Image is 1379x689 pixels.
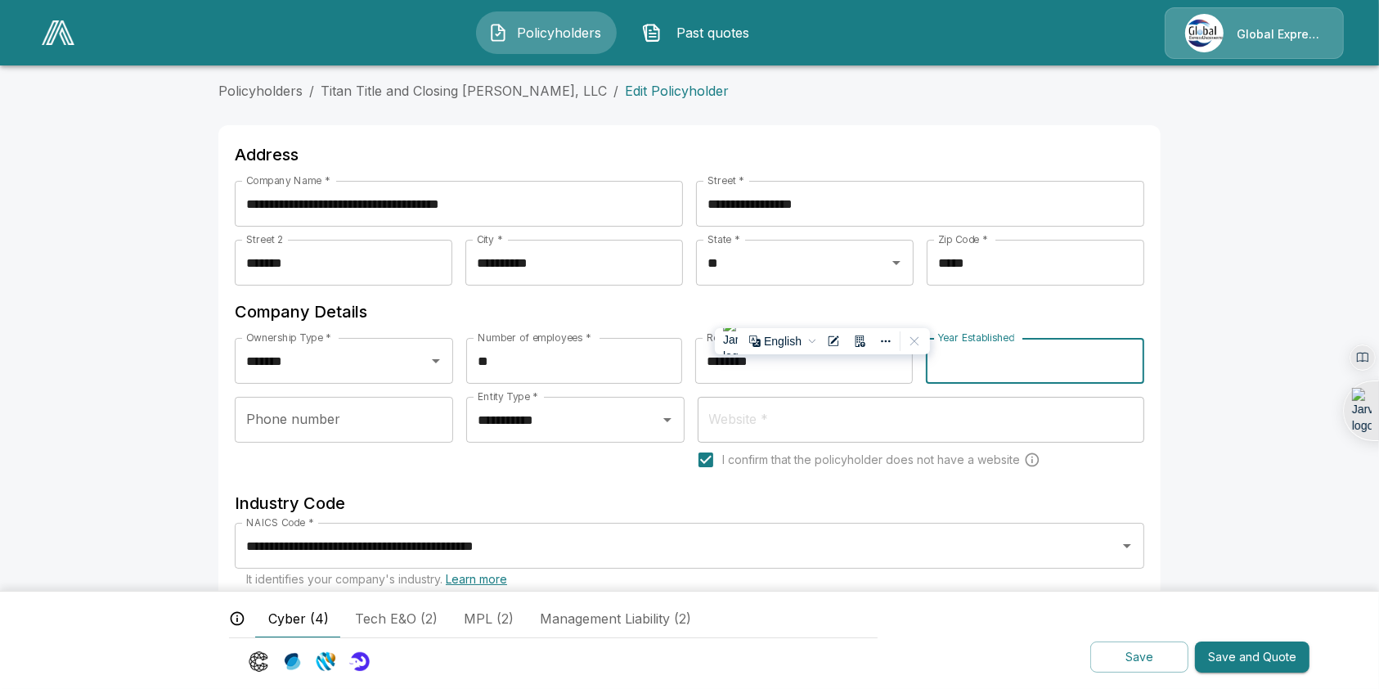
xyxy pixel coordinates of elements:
a: Titan Title and Closing [PERSON_NAME], LLC [321,83,607,99]
a: Policyholders [218,83,303,99]
button: Open [885,251,908,274]
img: Policyholders Icon [488,23,508,43]
label: Entity Type * [478,390,538,403]
h6: Industry Code [235,490,1144,516]
img: Agency Icon [1185,14,1224,52]
label: Year Established [937,331,1014,344]
img: Past quotes Icon [642,23,662,43]
img: Carrier Logo [282,651,303,672]
label: Ownership Type * [246,331,331,344]
a: Agency IconGlobal Express Underwriters [1165,7,1344,59]
label: Street * [707,173,744,187]
a: Learn more [446,572,507,586]
button: Open [424,349,447,372]
span: Past quotes [668,23,758,43]
label: Revenue in USD * [707,331,793,344]
nav: breadcrumb [218,81,1161,101]
img: Carrier Logo [349,651,370,672]
li: / [613,81,618,101]
span: MPL (2) [464,609,514,628]
span: Tech E&O (2) [355,609,438,628]
button: Open [1116,534,1139,557]
label: Zip Code * [938,232,988,246]
button: Policyholders IconPolicyholders [476,11,617,54]
img: AA Logo [42,20,74,45]
p: Global Express Underwriters [1237,26,1323,43]
span: Cyber (4) [268,609,329,628]
label: City * [477,232,503,246]
span: Management Liability (2) [540,609,691,628]
svg: Carriers run a cyber security scan on the policyholders' websites. Please enter a website wheneve... [1024,452,1040,468]
h6: Company Details [235,299,1144,325]
span: Policyholders [514,23,604,43]
img: Carrier Logo [316,651,336,672]
p: Edit Policyholder [625,81,729,101]
button: Open [656,408,679,431]
label: NAICS Code * [246,516,314,529]
button: Past quotes IconPast quotes [630,11,770,54]
img: Carrier Logo [249,651,269,672]
label: Street 2 [246,232,283,246]
span: I confirm that the policyholder does not have a website [723,452,1021,468]
label: State * [707,232,740,246]
li: / [309,81,314,101]
label: Number of employees * [478,331,591,344]
label: Company Name * [246,173,330,187]
h6: Address [235,142,1144,168]
button: Save [1090,642,1188,673]
svg: The carriers and lines of business displayed below reflect potential appetite based on available ... [229,610,245,627]
span: It identifies your company's industry. [246,572,507,586]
